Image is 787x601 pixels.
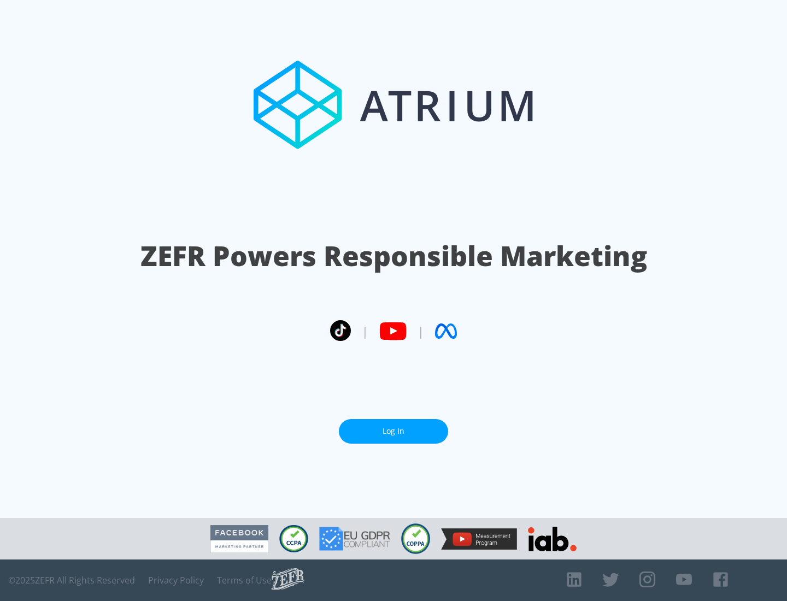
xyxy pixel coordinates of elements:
img: IAB [528,527,577,551]
img: Facebook Marketing Partner [210,525,268,553]
img: COPPA Compliant [401,523,430,554]
span: | [418,323,424,339]
img: CCPA Compliant [279,525,308,552]
a: Terms of Use [217,575,272,586]
a: Log In [339,419,448,444]
span: © 2025 ZEFR All Rights Reserved [8,575,135,586]
h1: ZEFR Powers Responsible Marketing [140,237,647,275]
img: YouTube Measurement Program [441,528,517,550]
img: GDPR Compliant [319,527,390,551]
span: | [362,323,368,339]
a: Privacy Policy [148,575,204,586]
